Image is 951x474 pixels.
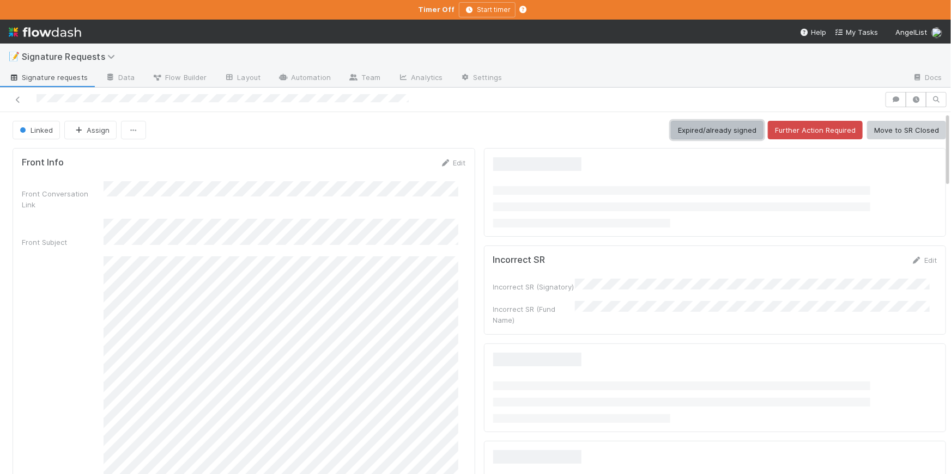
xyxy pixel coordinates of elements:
strong: Timer Off [418,5,455,14]
a: Data [96,70,143,87]
a: Edit [440,158,466,167]
a: Team [340,70,389,87]
button: Start timer [459,2,516,17]
button: Linked [13,121,60,139]
button: Expired/already signed [671,121,764,139]
button: Move to SR Closed [867,121,946,139]
span: 📝 [9,52,20,61]
span: Signature requests [9,72,88,83]
a: Automation [269,70,340,87]
div: Front Conversation Link [22,188,104,210]
div: Incorrect SR (Signatory) [493,281,575,292]
span: AngelList [895,28,927,36]
a: Analytics [389,70,451,87]
div: Incorrect SR (Fund Name) [493,304,575,325]
a: Docs [904,70,951,87]
a: Settings [451,70,511,87]
button: Assign [64,121,117,139]
a: Layout [215,70,269,87]
button: Further Action Required [768,121,863,139]
span: My Tasks [835,28,878,36]
a: Edit [911,256,937,264]
h5: Front Info [22,157,64,168]
a: Flow Builder [143,70,215,87]
span: Signature Requests [22,51,120,62]
div: Front Subject [22,237,104,248]
h5: Incorrect SR [493,255,546,266]
img: logo-inverted-e16ddd16eac7371096b0.svg [9,23,81,41]
span: Flow Builder [152,72,207,83]
span: Linked [17,126,53,134]
img: avatar_501ac9d6-9fa6-4fe9-975e-1fd988f7bdb1.png [931,27,942,38]
a: My Tasks [835,27,878,38]
div: Help [800,27,826,38]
